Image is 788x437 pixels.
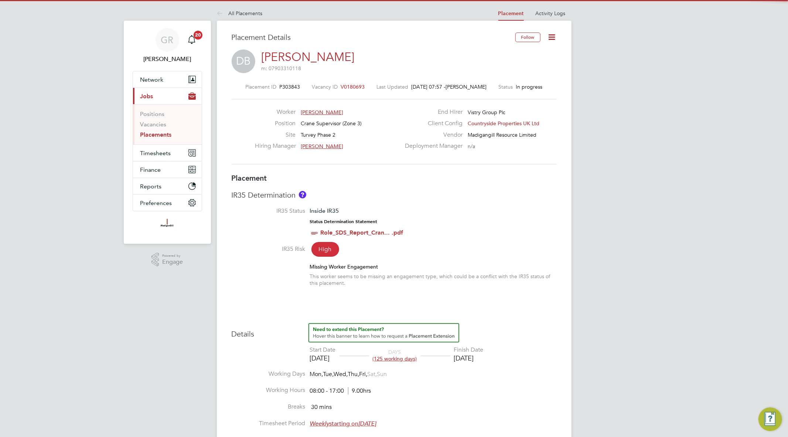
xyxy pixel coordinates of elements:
[301,109,343,116] span: [PERSON_NAME]
[184,28,199,52] a: 20
[162,253,183,259] span: Powered by
[194,31,202,40] span: 20
[217,10,263,17] a: All Placements
[359,420,376,427] em: [DATE]
[310,346,336,354] div: Start Date
[133,104,202,144] div: Jobs
[310,354,336,362] div: [DATE]
[140,199,172,206] span: Preferences
[133,178,202,194] button: Reports
[311,403,332,411] span: 30 mins
[312,83,338,90] label: Vacancy ID
[246,83,277,90] label: Placement ID
[262,65,301,72] span: m: 07903310118
[232,386,306,394] label: Working Hours
[301,120,362,127] span: Crane Supervisor (Zone 3)
[133,145,202,161] button: Timesheets
[140,93,153,100] span: Jobs
[311,242,339,257] span: High
[140,150,171,157] span: Timesheets
[161,35,174,45] span: GR
[310,263,557,270] div: Missing Worker Engagement
[232,49,255,73] span: DB
[232,190,557,200] h3: IR35 Determination
[308,323,459,342] button: How to extend a Placement?
[310,207,339,214] span: Inside IR35
[516,83,543,90] span: In progress
[262,50,355,64] a: [PERSON_NAME]
[412,83,446,90] span: [DATE] 07:57 -
[140,166,161,173] span: Finance
[377,371,387,378] span: Sun
[334,371,348,378] span: Wed,
[232,370,306,378] label: Working Days
[369,349,421,362] div: DAYS
[255,131,296,139] label: Site
[124,21,211,244] nav: Main navigation
[280,83,300,90] span: P303843
[468,132,536,138] span: Madigangill Resource Limited
[140,183,162,190] span: Reports
[454,346,484,354] div: Finish Date
[140,121,167,128] a: Vacancies
[232,33,510,42] h3: Placement Details
[468,109,505,116] span: Vistry Group Plc
[162,259,183,265] span: Engage
[133,71,202,88] button: Network
[140,110,165,117] a: Positions
[368,371,377,378] span: Sat,
[232,207,306,215] label: IR35 Status
[301,132,335,138] span: Turvey Phase 2
[232,245,306,253] label: IR35 Risk
[232,420,306,427] label: Timesheet Period
[377,83,409,90] label: Last Updated
[468,143,475,150] span: n/a
[454,354,484,362] div: [DATE]
[498,10,524,17] a: Placement
[255,120,296,127] label: Position
[255,108,296,116] label: Worker
[159,219,175,231] img: madigangill-logo-retina.png
[515,33,540,42] button: Follow
[323,371,334,378] span: Tue,
[133,195,202,211] button: Preferences
[359,371,368,378] span: Fri,
[255,142,296,150] label: Hiring Manager
[348,387,371,395] span: 9.00hrs
[310,273,557,286] div: This worker seems to be missing an engagement type, which could be a conflict with the IR35 statu...
[758,407,782,431] button: Engage Resource Center
[310,420,330,427] em: Weekly
[133,219,202,231] a: Go to home page
[133,88,202,104] button: Jobs
[232,174,267,182] b: Placement
[310,371,323,378] span: Mon,
[133,55,202,64] span: Goncalo Rodrigues
[321,229,403,236] a: Role_SDS_Report_Cran... .pdf
[299,191,306,198] button: About IR35
[310,387,371,395] div: 08:00 - 17:00
[446,83,487,90] span: [PERSON_NAME]
[151,253,183,267] a: Powered byEngage
[232,323,557,339] h3: Details
[232,403,306,411] label: Breaks
[310,420,376,427] span: starting on
[140,76,164,83] span: Network
[133,161,202,178] button: Finance
[536,10,566,17] a: Activity Logs
[400,142,463,150] label: Deployment Manager
[140,131,172,138] a: Placements
[301,143,343,150] span: [PERSON_NAME]
[341,83,365,90] span: V0180693
[310,219,378,224] strong: Status Determination Statement
[400,108,463,116] label: End Hirer
[499,83,513,90] label: Status
[400,120,463,127] label: Client Config
[468,120,539,127] span: Countryside Properties UK Ltd
[133,28,202,64] a: GR[PERSON_NAME]
[348,371,359,378] span: Thu,
[400,131,463,139] label: Vendor
[373,355,417,362] span: (125 working days)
